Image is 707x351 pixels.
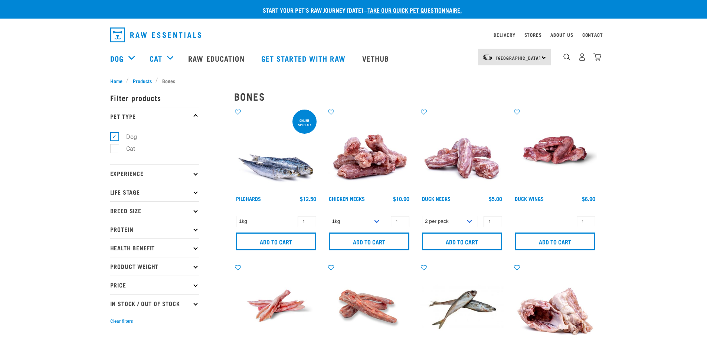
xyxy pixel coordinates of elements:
img: user.png [578,53,586,61]
div: $10.90 [393,196,409,202]
img: Veal Tails [327,264,411,348]
input: 1 [484,216,502,227]
div: $5.00 [489,196,502,202]
input: 1 [298,216,316,227]
input: Add to cart [329,233,409,250]
img: Pile Of Duck Necks For Pets [420,108,504,192]
input: Add to cart [236,233,317,250]
a: Duck Necks [422,197,451,200]
img: home-icon-1@2x.png [563,53,570,61]
h2: Bones [234,91,597,102]
span: Products [133,77,152,85]
p: Filter products [110,88,199,107]
img: Raw Essentials Logo [110,27,201,42]
a: Pilchards [236,197,261,200]
a: Vethub [355,43,399,73]
a: About Us [550,33,573,36]
label: Cat [114,144,138,153]
img: Pile Of Chicken Necks For Pets [327,108,411,192]
div: ONLINE SPECIAL! [292,115,317,130]
a: Delivery [494,33,515,36]
input: Add to cart [422,233,503,250]
p: Price [110,276,199,294]
p: Protein [110,220,199,238]
a: Raw Education [181,43,253,73]
a: Products [129,77,156,85]
span: [GEOGRAPHIC_DATA] [496,56,541,59]
a: take our quick pet questionnaire. [367,8,462,12]
a: Contact [582,33,603,36]
a: Cat [150,53,162,64]
label: Dog [114,132,140,142]
p: In Stock / Out Of Stock [110,294,199,313]
p: Life Stage [110,183,199,201]
input: Add to cart [515,233,595,250]
input: 1 [391,216,409,227]
img: Jack Mackarel Sparts Raw Fish For Dogs [420,264,504,348]
a: Duck Wings [515,197,544,200]
span: Home [110,77,122,85]
p: Product Weight [110,257,199,276]
p: Experience [110,164,199,183]
a: Get started with Raw [254,43,355,73]
img: Raw Essentials Duck Feet Raw Meaty Bones For Dogs [234,264,318,348]
div: $6.90 [582,196,595,202]
nav: breadcrumbs [110,77,597,85]
img: 1236 Chicken Frame Turks 01 [513,264,597,348]
nav: dropdown navigation [104,25,603,45]
a: Stores [524,33,542,36]
img: Four Whole Pilchards [234,108,318,192]
img: van-moving.png [482,54,492,61]
p: Pet Type [110,107,199,126]
a: Dog [110,53,124,64]
img: Raw Essentials Duck Wings Raw Meaty Bones For Pets [513,108,597,192]
a: Chicken Necks [329,197,365,200]
img: home-icon@2x.png [593,53,601,61]
input: 1 [577,216,595,227]
div: $12.50 [300,196,316,202]
button: Clear filters [110,318,133,325]
a: Home [110,77,127,85]
p: Breed Size [110,201,199,220]
p: Health Benefit [110,238,199,257]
